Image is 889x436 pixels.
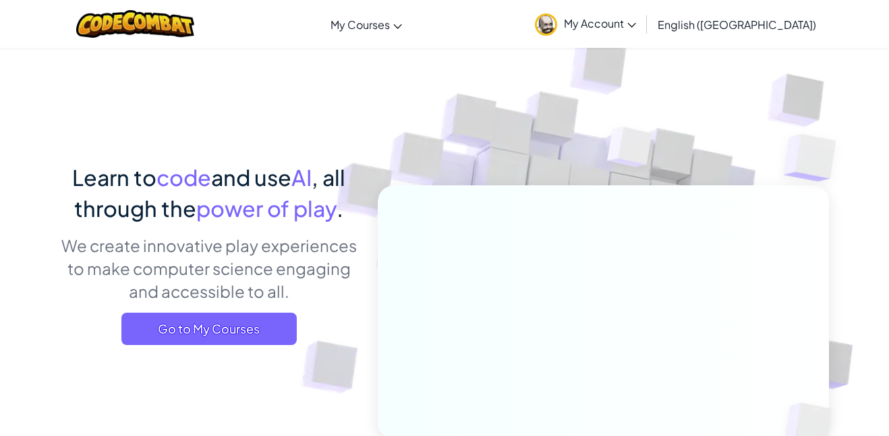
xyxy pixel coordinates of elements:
[196,195,337,222] span: power of play
[337,195,343,222] span: .
[535,13,557,36] img: avatar
[331,18,390,32] span: My Courses
[60,234,357,303] p: We create innovative play experiences to make computer science engaging and accessible to all.
[651,6,823,42] a: English ([GEOGRAPHIC_DATA])
[156,164,211,191] span: code
[291,164,312,191] span: AI
[76,10,194,38] img: CodeCombat logo
[211,164,291,191] span: and use
[658,18,816,32] span: English ([GEOGRAPHIC_DATA])
[757,101,873,215] img: Overlap cubes
[564,16,636,30] span: My Account
[528,3,643,45] a: My Account
[582,100,679,201] img: Overlap cubes
[324,6,409,42] a: My Courses
[121,313,297,345] a: Go to My Courses
[72,164,156,191] span: Learn to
